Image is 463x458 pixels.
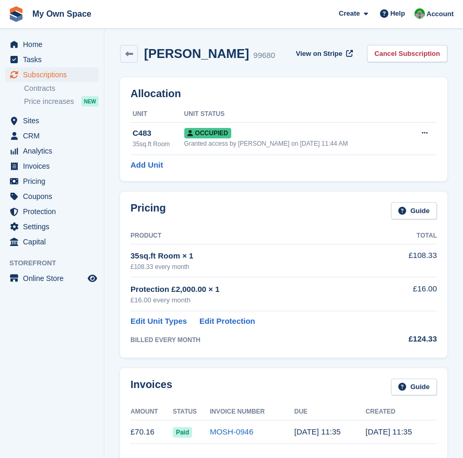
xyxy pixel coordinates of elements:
[130,315,187,327] a: Edit Unit Types
[133,139,184,149] div: 35sq.ft Room
[130,262,380,272] div: £108.33 every month
[23,174,86,189] span: Pricing
[28,5,96,22] a: My Own Space
[23,219,86,234] span: Settings
[130,88,437,100] h2: Allocation
[130,106,184,123] th: Unit
[173,404,210,420] th: Status
[184,139,407,148] div: Granted access by [PERSON_NAME] on [DATE] 11:44 AM
[5,52,99,67] a: menu
[380,244,437,277] td: £108.33
[23,144,86,158] span: Analytics
[5,189,99,204] a: menu
[380,277,437,311] td: £16.00
[5,113,99,128] a: menu
[184,106,407,123] th: Unit Status
[23,234,86,249] span: Capital
[367,45,447,62] a: Cancel Subscription
[130,228,380,244] th: Product
[426,9,454,19] span: Account
[5,271,99,286] a: menu
[184,128,231,138] span: Occupied
[253,50,275,62] div: 99680
[24,84,99,93] a: Contracts
[5,204,99,219] a: menu
[24,96,99,107] a: Price increases NEW
[130,202,166,219] h2: Pricing
[23,159,86,173] span: Invoices
[23,52,86,67] span: Tasks
[365,404,437,420] th: Created
[5,144,99,158] a: menu
[173,427,192,438] span: Paid
[81,96,99,107] div: NEW
[86,272,99,285] a: Preview store
[294,427,341,436] time: 2025-08-04 10:35:09 UTC
[130,404,173,420] th: Amount
[130,335,380,345] div: BILLED EVERY MONTH
[130,379,172,396] h2: Invoices
[380,333,437,345] div: £124.33
[133,127,184,139] div: C483
[365,427,412,436] time: 2025-08-03 10:35:10 UTC
[199,315,255,327] a: Edit Protection
[5,234,99,249] a: menu
[391,379,437,396] a: Guide
[9,258,104,268] span: Storefront
[23,204,86,219] span: Protection
[23,67,86,82] span: Subscriptions
[23,37,86,52] span: Home
[296,49,342,59] span: View on Stripe
[130,284,380,296] div: Protection £2,000.00 × 1
[5,67,99,82] a: menu
[210,404,294,420] th: Invoice Number
[5,219,99,234] a: menu
[130,159,163,171] a: Add Unit
[130,420,173,444] td: £70.16
[5,128,99,143] a: menu
[292,45,355,62] a: View on Stripe
[5,159,99,173] a: menu
[144,46,249,61] h2: [PERSON_NAME]
[390,8,405,19] span: Help
[130,250,380,262] div: 35sq.ft Room × 1
[23,113,86,128] span: Sites
[24,97,74,107] span: Price increases
[414,8,425,19] img: Paula Harris
[23,128,86,143] span: CRM
[130,295,380,306] div: £16.00 every month
[391,202,437,219] a: Guide
[8,6,24,22] img: stora-icon-8386f47178a22dfd0bd8f6a31ec36ba5ce8667c1dd55bd0f319d3a0aa187defe.svg
[5,37,99,52] a: menu
[5,174,99,189] a: menu
[380,228,437,244] th: Total
[294,404,366,420] th: Due
[210,427,253,436] a: MOSH-0946
[339,8,360,19] span: Create
[23,271,86,286] span: Online Store
[23,189,86,204] span: Coupons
